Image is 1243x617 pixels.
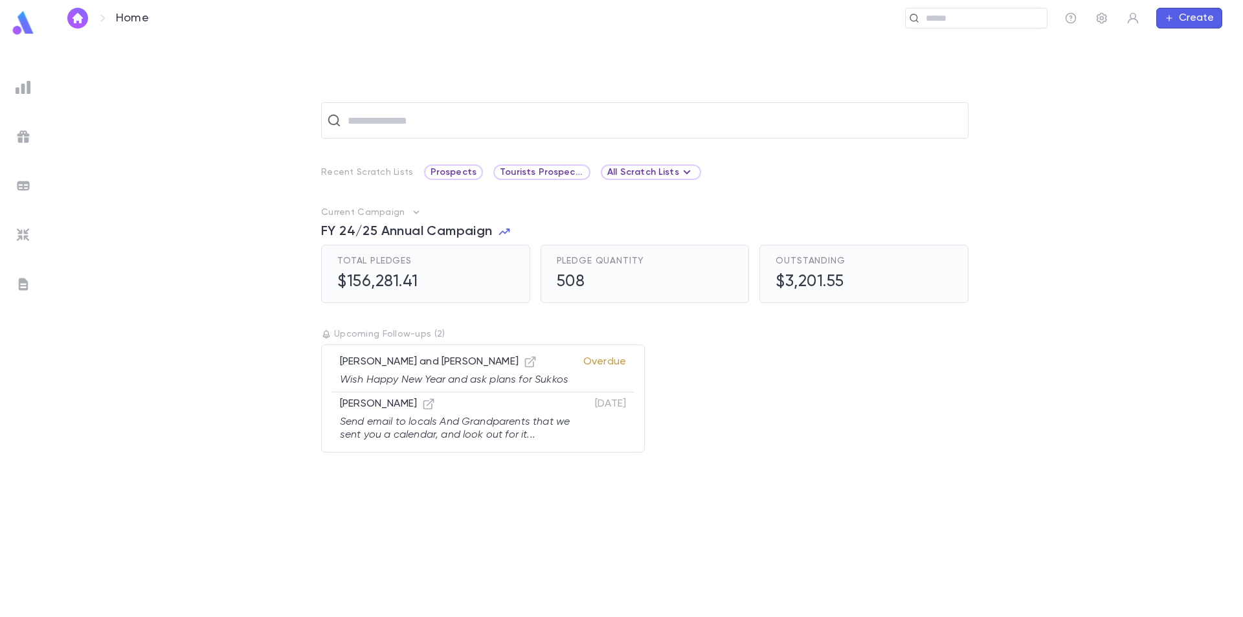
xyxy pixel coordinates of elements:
[557,273,585,292] h5: 508
[16,227,31,243] img: imports_grey.530a8a0e642e233f2baf0ef88e8c9fcb.svg
[340,355,568,368] p: [PERSON_NAME] and [PERSON_NAME]
[601,164,701,180] div: All Scratch Lists
[340,374,568,387] p: Wish Happy New Year and ask plans for Sukkos
[607,164,695,180] div: All Scratch Lists
[495,167,589,177] span: Tourists Prospects and VIP
[337,256,412,266] span: Total Pledges
[321,207,405,218] p: Current Campaign
[16,129,31,144] img: campaigns_grey.99e729a5f7ee94e3726e6486bddda8f1.svg
[321,224,493,240] span: FY 24/25 Annual Campaign
[16,276,31,292] img: letters_grey.7941b92b52307dd3b8a917253454ce1c.svg
[425,167,482,177] span: Prospects
[16,178,31,194] img: batches_grey.339ca447c9d9533ef1741baa751efc33.svg
[557,256,645,266] span: Pledge Quantity
[583,355,626,387] p: Overdue
[321,329,969,339] p: Upcoming Follow-ups ( 2 )
[10,10,36,36] img: logo
[321,167,414,177] p: Recent Scratch Lists
[1156,8,1222,28] button: Create
[340,416,587,442] p: Send email to locals And Grandparents that we sent you a calendar, and look out for it...
[16,80,31,95] img: reports_grey.c525e4749d1bce6a11f5fe2a8de1b229.svg
[493,164,590,180] div: Tourists Prospects and VIP
[340,398,587,410] p: [PERSON_NAME]
[116,11,149,25] p: Home
[776,273,844,292] h5: $3,201.55
[595,398,626,442] p: [DATE]
[424,164,483,180] div: Prospects
[337,273,418,292] h5: $156,281.41
[70,13,85,23] img: home_white.a664292cf8c1dea59945f0da9f25487c.svg
[776,256,845,266] span: Outstanding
